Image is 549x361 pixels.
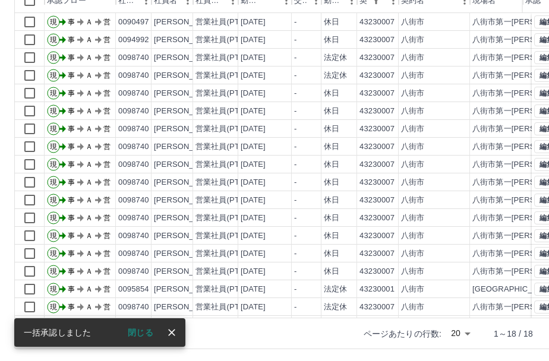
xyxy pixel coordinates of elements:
div: [PERSON_NAME] [154,141,219,153]
div: 法定休 [324,302,347,313]
div: 八街市 [401,88,424,99]
text: 現 [50,214,57,222]
div: 43230007 [359,230,395,242]
div: [DATE] [241,248,266,259]
div: 八街市 [401,213,424,224]
text: 現 [50,53,57,62]
text: 営 [103,107,111,115]
text: 現 [50,249,57,258]
text: 事 [68,53,75,62]
div: 八街市 [401,248,424,259]
text: Ａ [86,125,93,133]
text: Ａ [86,232,93,240]
div: - [294,123,296,135]
div: [PERSON_NAME] [154,52,219,64]
text: Ａ [86,71,93,80]
div: 八街市 [401,159,424,170]
div: 20 [446,325,475,342]
div: 0098740 [118,213,149,224]
text: 営 [103,142,111,151]
div: - [294,70,296,81]
div: 営業社員(PT契約) [195,52,258,64]
div: 休日 [324,141,339,153]
div: 八街市 [401,34,424,46]
text: 営 [103,196,111,204]
text: Ａ [86,285,93,293]
p: ページあたりの行数: [364,328,441,340]
div: [DATE] [241,284,266,295]
div: [PERSON_NAME] [154,177,219,188]
text: 現 [50,178,57,186]
text: Ａ [86,18,93,26]
div: 43230007 [359,88,395,99]
div: 43230007 [359,248,395,259]
text: Ａ [86,142,93,151]
div: 0098740 [118,88,149,99]
text: 現 [50,303,57,311]
text: 現 [50,89,57,97]
text: 事 [68,107,75,115]
div: 休日 [324,88,339,99]
div: [DATE] [241,195,266,206]
div: 八街市 [401,284,424,295]
text: 事 [68,232,75,240]
button: close [163,324,181,341]
text: 営 [103,125,111,133]
text: 営 [103,36,111,44]
div: - [294,266,296,277]
text: 現 [50,232,57,240]
div: 八街市 [401,302,424,313]
text: 現 [50,71,57,80]
div: 八街市 [401,106,424,117]
text: Ａ [86,36,93,44]
text: Ａ [86,249,93,258]
div: [PERSON_NAME] [154,266,219,277]
div: 営業社員(PT契約) [195,17,258,28]
div: - [294,177,296,188]
div: 法定休 [324,52,347,64]
text: 事 [68,125,75,133]
div: 八街市 [401,230,424,242]
text: 事 [68,285,75,293]
text: 事 [68,267,75,275]
div: 休日 [324,123,339,135]
div: - [294,213,296,224]
div: 43230001 [359,284,395,295]
div: - [294,52,296,64]
div: [PERSON_NAME] [154,248,219,259]
div: 営業社員(PT契約) [195,141,258,153]
div: [PERSON_NAME] [154,17,219,28]
div: 八街市 [401,70,424,81]
text: 現 [50,107,57,115]
div: [DATE] [241,70,266,81]
div: [DATE] [241,177,266,188]
div: [DATE] [241,159,266,170]
text: 営 [103,178,111,186]
div: [DATE] [241,106,266,117]
text: 営 [103,89,111,97]
div: [DATE] [241,213,266,224]
div: 休日 [324,266,339,277]
text: 事 [68,178,75,186]
div: 営業社員(PT契約) [195,213,258,224]
text: 事 [68,89,75,97]
div: 0098740 [118,141,149,153]
text: Ａ [86,160,93,169]
div: [PERSON_NAME] [154,34,219,46]
div: [PERSON_NAME] [154,195,219,206]
div: [DATE] [241,141,266,153]
text: Ａ [86,53,93,62]
text: Ａ [86,214,93,222]
div: 43230007 [359,141,395,153]
text: 営 [103,214,111,222]
div: 43230007 [359,302,395,313]
text: Ａ [86,196,93,204]
div: - [294,159,296,170]
div: - [294,34,296,46]
div: 営業社員(PT契約) [195,248,258,259]
div: 休日 [324,106,339,117]
text: 現 [50,125,57,133]
text: 営 [103,232,111,240]
div: [DATE] [241,88,266,99]
div: 営業社員(PT契約) [195,266,258,277]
